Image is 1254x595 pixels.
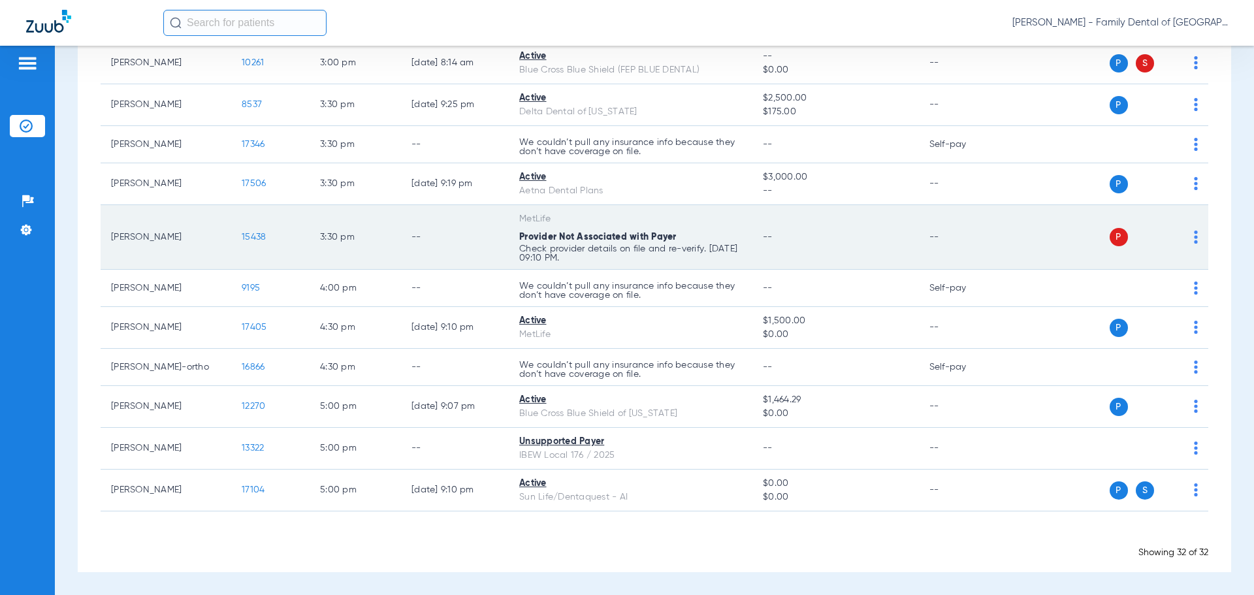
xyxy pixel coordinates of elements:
[1110,481,1128,500] span: P
[310,470,401,511] td: 5:00 PM
[919,307,1007,349] td: --
[242,485,265,494] span: 17104
[1194,231,1198,244] img: group-dot-blue.svg
[1110,54,1128,72] span: P
[401,307,509,349] td: [DATE] 9:10 PM
[401,205,509,270] td: --
[401,42,509,84] td: [DATE] 8:14 AM
[1194,483,1198,496] img: group-dot-blue.svg
[519,328,742,342] div: MetLife
[763,91,908,105] span: $2,500.00
[1194,400,1198,413] img: group-dot-blue.svg
[1110,175,1128,193] span: P
[519,233,677,242] span: Provider Not Associated with Payer
[242,233,266,242] span: 15438
[1194,442,1198,455] img: group-dot-blue.svg
[763,362,773,372] span: --
[519,50,742,63] div: Active
[310,270,401,307] td: 4:00 PM
[519,91,742,105] div: Active
[101,163,231,205] td: [PERSON_NAME]
[519,212,742,226] div: MetLife
[763,490,908,504] span: $0.00
[101,205,231,270] td: [PERSON_NAME]
[401,163,509,205] td: [DATE] 9:19 PM
[919,126,1007,163] td: Self-pay
[310,126,401,163] td: 3:30 PM
[519,393,742,407] div: Active
[242,362,265,372] span: 16866
[519,361,742,379] p: We couldn’t pull any insurance info because they don’t have coverage on file.
[763,407,908,421] span: $0.00
[519,449,742,462] div: IBEW Local 176 / 2025
[919,270,1007,307] td: Self-pay
[1136,481,1154,500] span: S
[1136,54,1154,72] span: S
[1110,319,1128,337] span: P
[101,307,231,349] td: [PERSON_NAME]
[763,63,908,77] span: $0.00
[763,233,773,242] span: --
[919,42,1007,84] td: --
[1194,281,1198,295] img: group-dot-blue.svg
[919,386,1007,428] td: --
[26,10,71,33] img: Zuub Logo
[919,428,1007,470] td: --
[1194,361,1198,374] img: group-dot-blue.svg
[310,42,401,84] td: 3:00 PM
[310,428,401,470] td: 5:00 PM
[1194,98,1198,111] img: group-dot-blue.svg
[101,84,231,126] td: [PERSON_NAME]
[919,163,1007,205] td: --
[401,270,509,307] td: --
[401,428,509,470] td: --
[242,140,265,149] span: 17346
[1194,177,1198,190] img: group-dot-blue.svg
[1110,96,1128,114] span: P
[763,477,908,490] span: $0.00
[919,349,1007,386] td: Self-pay
[763,170,908,184] span: $3,000.00
[519,105,742,119] div: Delta Dental of [US_STATE]
[101,428,231,470] td: [PERSON_NAME]
[1138,548,1208,557] span: Showing 32 of 32
[401,349,509,386] td: --
[763,283,773,293] span: --
[401,126,509,163] td: --
[242,283,260,293] span: 9195
[101,42,231,84] td: [PERSON_NAME]
[1110,228,1128,246] span: P
[919,470,1007,511] td: --
[1194,56,1198,69] img: group-dot-blue.svg
[310,84,401,126] td: 3:30 PM
[242,100,262,109] span: 8537
[310,163,401,205] td: 3:30 PM
[519,244,742,263] p: Check provider details on file and re-verify. [DATE] 09:10 PM.
[763,314,908,328] span: $1,500.00
[763,443,773,453] span: --
[242,58,264,67] span: 10261
[1194,138,1198,151] img: group-dot-blue.svg
[1194,321,1198,334] img: group-dot-blue.svg
[310,349,401,386] td: 4:30 PM
[1110,398,1128,416] span: P
[919,84,1007,126] td: --
[763,105,908,119] span: $175.00
[519,314,742,328] div: Active
[17,56,38,71] img: hamburger-icon
[101,470,231,511] td: [PERSON_NAME]
[519,184,742,198] div: Aetna Dental Plans
[519,435,742,449] div: Unsupported Payer
[101,386,231,428] td: [PERSON_NAME]
[101,126,231,163] td: [PERSON_NAME]
[101,349,231,386] td: [PERSON_NAME]-ortho
[401,84,509,126] td: [DATE] 9:25 PM
[519,170,742,184] div: Active
[763,184,908,198] span: --
[310,205,401,270] td: 3:30 PM
[101,270,231,307] td: [PERSON_NAME]
[242,443,264,453] span: 13322
[242,179,266,188] span: 17506
[401,386,509,428] td: [DATE] 9:07 PM
[519,490,742,504] div: Sun Life/Dentaquest - AI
